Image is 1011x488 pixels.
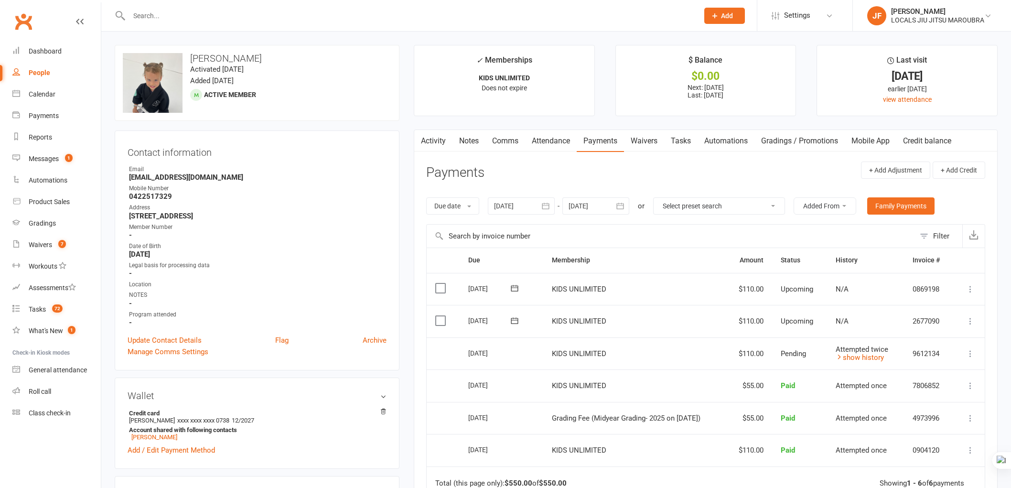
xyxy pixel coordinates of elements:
div: Product Sales [29,198,70,206]
strong: KIDS UNLIMITED [479,74,530,82]
button: Filter [915,225,962,248]
strong: [STREET_ADDRESS] [129,212,387,220]
p: Next: [DATE] Last: [DATE] [624,84,787,99]
td: 0904120 [904,434,953,466]
a: Clubworx [11,10,35,33]
img: image1731906094.png [123,53,183,113]
div: [DATE] [468,378,512,392]
h3: [PERSON_NAME] [123,53,391,64]
a: Waivers [624,130,664,152]
a: Add / Edit Payment Method [128,445,215,456]
span: 7 [58,240,66,248]
div: Email [129,165,387,174]
div: What's New [29,327,63,335]
th: History [827,248,904,272]
strong: Credit card [129,410,382,417]
div: Member Number [129,223,387,232]
td: $110.00 [726,337,772,370]
input: Search... [126,9,692,22]
span: Paid [781,414,795,423]
span: Upcoming [781,285,813,293]
a: Family Payments [867,197,935,215]
input: Search by invoice number [427,225,915,248]
div: Calendar [29,90,55,98]
a: Dashboard [12,41,101,62]
td: 0869198 [904,273,953,305]
div: Memberships [476,54,532,72]
td: $55.00 [726,402,772,434]
div: Payments [29,112,59,119]
span: Attempted once [836,381,887,390]
a: Attendance [525,130,577,152]
th: Membership [543,248,726,272]
strong: $550.00 [505,479,532,488]
td: 9612134 [904,337,953,370]
div: Filter [933,230,949,242]
button: Added From [794,197,856,215]
span: Attempted once [836,446,887,455]
span: KIDS UNLIMITED [552,381,606,390]
span: KIDS UNLIMITED [552,285,606,293]
span: 72 [52,304,63,313]
span: N/A [836,285,849,293]
span: Upcoming [781,317,813,325]
a: Assessments [12,277,101,299]
a: Update Contact Details [128,335,202,346]
div: [DATE] [468,410,512,425]
a: view attendance [883,96,932,103]
a: Manage Comms Settings [128,346,208,358]
strong: - [129,299,387,308]
span: 1 [68,326,75,334]
th: Invoice # [904,248,953,272]
th: Status [772,248,827,272]
span: Attempted once [836,414,887,423]
span: xxxx xxxx xxxx 0738 [177,417,229,424]
div: People [29,69,50,76]
span: Grading Fee (Midyear Grading- 2025 on [DATE]) [552,414,700,423]
div: [DATE] [468,281,512,296]
strong: $550.00 [539,479,567,488]
div: [DATE] [826,71,989,81]
span: 12/2027 [232,417,254,424]
a: Flag [275,335,289,346]
a: Waivers 7 [12,234,101,256]
th: Due [460,248,543,272]
strong: - [129,318,387,327]
a: Calendar [12,84,101,105]
span: Attempted twice [836,345,888,354]
a: Workouts [12,256,101,277]
div: Automations [29,176,67,184]
th: Amount [726,248,772,272]
div: Showing of payments [880,479,964,488]
div: General attendance [29,366,87,374]
time: Activated [DATE] [190,65,244,74]
div: Last visit [887,54,927,71]
div: [DATE] [468,313,512,328]
button: Due date [426,197,479,215]
td: $110.00 [726,305,772,337]
td: 2677090 [904,305,953,337]
strong: [DATE] [129,250,387,259]
a: People [12,62,101,84]
a: Roll call [12,381,101,402]
li: [PERSON_NAME] [128,408,387,442]
button: + Add Credit [933,162,985,179]
td: 7806852 [904,369,953,402]
div: or [638,200,645,212]
span: KIDS UNLIMITED [552,317,606,325]
a: Mobile App [845,130,896,152]
a: Notes [452,130,485,152]
a: Activity [414,130,452,152]
div: Total (this page only): of [435,479,567,488]
a: Tasks 72 [12,299,101,320]
a: Payments [577,130,624,152]
a: Gradings / Promotions [754,130,845,152]
i: ✓ [476,56,483,65]
a: What's New1 [12,320,101,342]
a: show history [836,353,884,362]
button: Add [704,8,745,24]
div: Program attended [129,310,387,319]
a: Automations [12,170,101,191]
strong: 6 [929,479,933,488]
td: 4973996 [904,402,953,434]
